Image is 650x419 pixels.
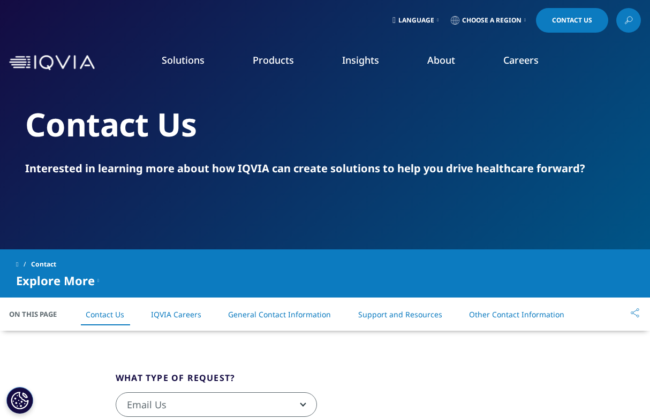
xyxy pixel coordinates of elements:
[9,55,95,71] img: IQVIA Healthcare Information Technology and Pharma Clinical Research Company
[552,17,592,24] span: Contact Us
[342,54,379,66] a: Insights
[228,309,331,319] a: General Contact Information
[31,255,56,274] span: Contact
[462,16,521,25] span: Choose a Region
[253,54,294,66] a: Products
[151,309,201,319] a: IQVIA Careers
[162,54,205,66] a: Solutions
[25,161,625,176] div: Interested in learning more about how IQVIA can create solutions to help you drive healthcare for...
[427,54,455,66] a: About
[86,309,124,319] a: Contact Us
[16,274,95,287] span: Explore More
[116,371,235,392] legend: What type of request?
[25,104,625,144] h2: Contact Us
[358,309,442,319] a: Support and Resources
[116,392,317,417] span: Email Us
[503,54,539,66] a: Careers
[99,37,641,88] nav: Primary
[398,16,434,25] span: Language
[469,309,564,319] a: Other Contact Information
[536,8,608,33] a: Contact Us
[6,387,33,414] button: Cookies Settings
[116,393,316,417] span: Email Us
[9,309,68,319] span: On This Page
